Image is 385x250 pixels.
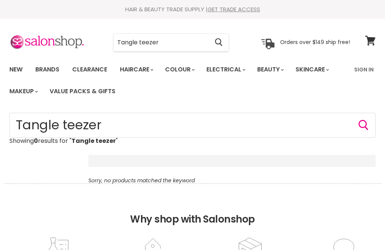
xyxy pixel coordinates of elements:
[4,59,350,102] ul: Main menu
[9,113,376,138] form: Product
[34,136,38,145] strong: 0
[9,138,376,144] p: Showing results for " "
[30,62,65,77] a: Brands
[208,5,260,13] a: GET TRADE ACCESS
[209,34,229,51] button: Search
[9,113,376,138] input: Search
[252,62,288,77] a: Beauty
[114,62,158,77] a: Haircare
[88,177,195,184] em: Sorry, no products matched the keyword
[290,62,333,77] a: Skincare
[159,62,199,77] a: Colour
[4,183,381,236] h2: Why shop with Salonshop
[201,62,250,77] a: Electrical
[350,62,378,77] a: Sign In
[71,136,116,145] strong: Tangle teezer
[113,33,229,52] form: Product
[280,39,350,45] p: Orders over $149 ship free!
[358,119,370,131] button: Search
[4,62,28,77] a: New
[44,83,121,99] a: Value Packs & Gifts
[67,62,113,77] a: Clearance
[114,34,209,51] input: Search
[4,83,42,99] a: Makeup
